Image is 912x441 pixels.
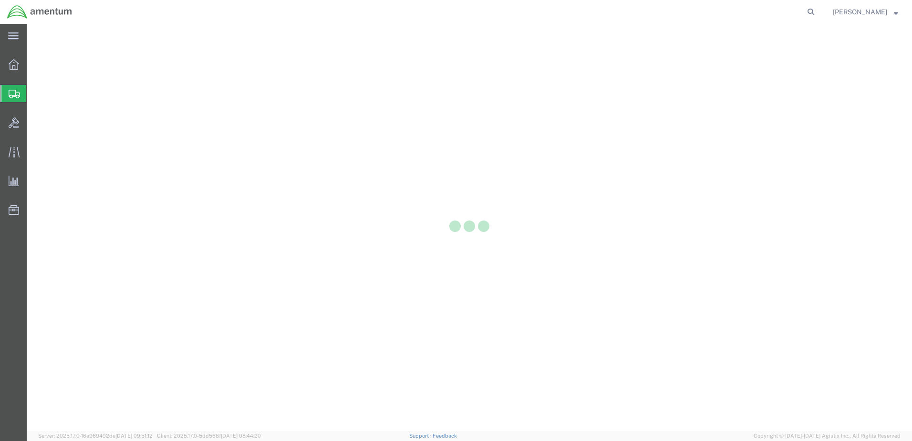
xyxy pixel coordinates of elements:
span: Judy Lackie [833,7,887,17]
span: Copyright © [DATE]-[DATE] Agistix Inc., All Rights Reserved [754,432,901,440]
a: Support [409,433,433,439]
img: logo [7,5,73,19]
button: [PERSON_NAME] [832,6,899,18]
span: Server: 2025.17.0-16a969492de [38,433,153,439]
span: [DATE] 09:51:12 [115,433,153,439]
span: Client: 2025.17.0-5dd568f [157,433,261,439]
span: [DATE] 08:44:20 [221,433,261,439]
a: Feedback [433,433,457,439]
